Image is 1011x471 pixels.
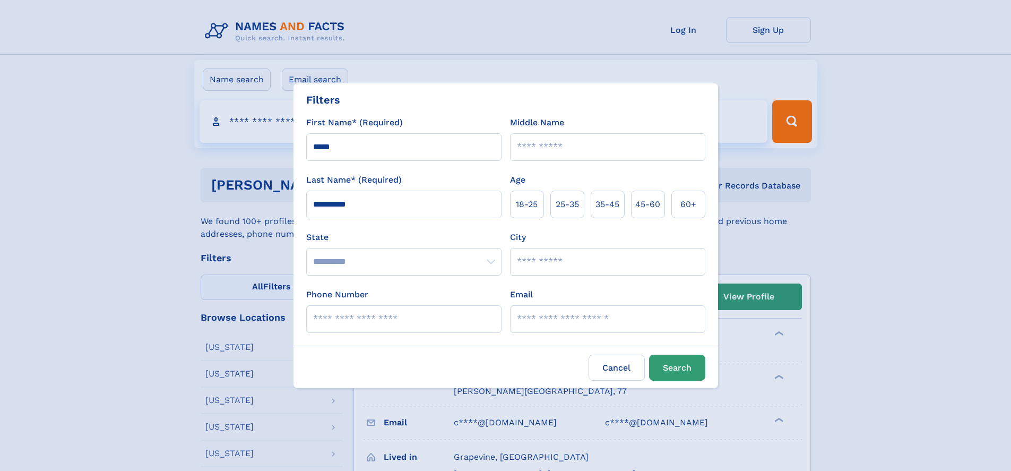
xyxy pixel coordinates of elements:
[510,231,526,244] label: City
[649,355,705,381] button: Search
[306,92,340,108] div: Filters
[589,355,645,381] label: Cancel
[510,174,525,186] label: Age
[306,231,502,244] label: State
[306,288,368,301] label: Phone Number
[510,116,564,129] label: Middle Name
[510,288,533,301] label: Email
[556,198,579,211] span: 25‑35
[595,198,619,211] span: 35‑45
[306,116,403,129] label: First Name* (Required)
[516,198,538,211] span: 18‑25
[306,174,402,186] label: Last Name* (Required)
[635,198,660,211] span: 45‑60
[680,198,696,211] span: 60+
